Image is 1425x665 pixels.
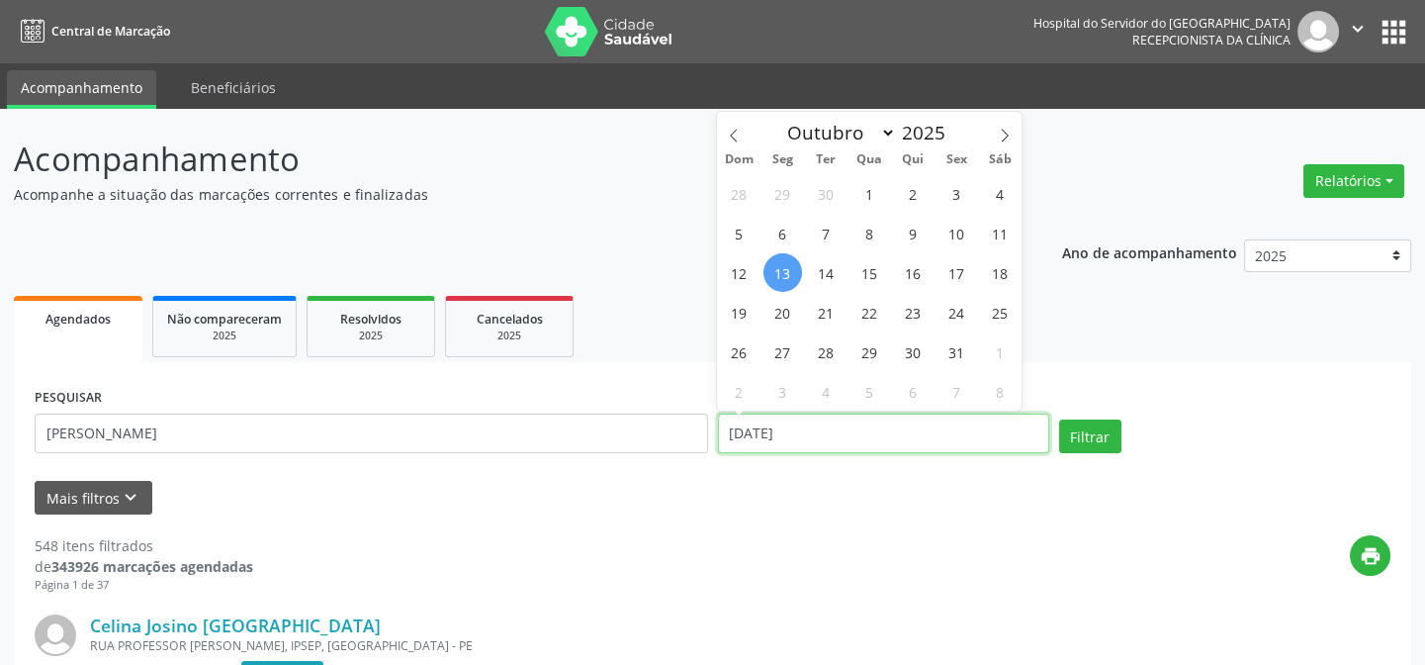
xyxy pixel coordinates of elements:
[760,153,804,166] span: Seg
[51,23,170,40] span: Central de Marcação
[35,535,253,556] div: 548 itens filtrados
[894,214,933,252] span: Outubro 9, 2025
[894,253,933,292] span: Outubro 16, 2025
[35,615,76,656] img: img
[14,135,992,184] p: Acompanhamento
[850,253,889,292] span: Outubro 15, 2025
[937,372,976,411] span: Novembro 7, 2025
[718,414,1049,453] input: Selecione um intervalo
[1347,18,1369,40] i: 
[981,253,1020,292] span: Outubro 18, 2025
[763,253,802,292] span: Outubro 13, 2025
[850,174,889,213] span: Outubro 1, 2025
[340,311,401,328] span: Resolvidos
[850,332,889,371] span: Outubro 29, 2025
[807,174,846,213] span: Setembro 30, 2025
[937,332,976,371] span: Outubro 31, 2025
[763,372,802,411] span: Novembro 3, 2025
[14,184,992,205] p: Acompanhe a situação das marcações correntes e finalizadas
[1297,11,1339,52] img: img
[807,293,846,332] span: Outubro 21, 2025
[894,372,933,411] span: Novembro 6, 2025
[35,556,253,577] div: de
[35,577,253,594] div: Página 1 de 37
[1062,239,1237,264] p: Ano de acompanhamento
[937,253,976,292] span: Outubro 17, 2025
[981,174,1020,213] span: Outubro 4, 2025
[720,253,758,292] span: Outubro 12, 2025
[1377,15,1411,49] button: apps
[763,214,802,252] span: Outubro 6, 2025
[978,153,1022,166] span: Sáb
[807,214,846,252] span: Outubro 7, 2025
[35,481,152,516] button: Mais filtroskeyboard_arrow_down
[807,372,846,411] span: Novembro 4, 2025
[850,293,889,332] span: Outubro 22, 2025
[981,293,1020,332] span: Outubro 25, 2025
[167,329,282,343] div: 2025
[477,311,543,328] span: Cancelados
[763,174,802,213] span: Setembro 29, 2025
[778,119,897,146] select: Month
[807,332,846,371] span: Outubro 28, 2025
[894,174,933,213] span: Outubro 2, 2025
[935,153,978,166] span: Sex
[1132,32,1291,48] span: Recepcionista da clínica
[460,329,559,343] div: 2025
[891,153,935,166] span: Qui
[896,120,961,145] input: Year
[720,293,758,332] span: Outubro 19, 2025
[894,293,933,332] span: Outubro 23, 2025
[14,15,170,47] a: Central de Marcação
[321,329,420,343] div: 2025
[90,637,1094,654] div: RUA PROFESSOR [PERSON_NAME], IPSEP, [GEOGRAPHIC_DATA] - PE
[1360,545,1381,567] i: print
[167,311,282,328] span: Não compareceram
[981,214,1020,252] span: Outubro 11, 2025
[1350,535,1390,576] button: print
[894,332,933,371] span: Outubro 30, 2025
[1033,15,1291,32] div: Hospital do Servidor do [GEOGRAPHIC_DATA]
[35,414,708,453] input: Nome, código do beneficiário ou CPF
[7,70,156,109] a: Acompanhamento
[807,253,846,292] span: Outubro 14, 2025
[720,332,758,371] span: Outubro 26, 2025
[120,487,141,509] i: keyboard_arrow_down
[720,372,758,411] span: Novembro 2, 2025
[51,557,253,576] strong: 343926 marcações agendadas
[763,332,802,371] span: Outubro 27, 2025
[717,153,760,166] span: Dom
[763,293,802,332] span: Outubro 20, 2025
[1303,164,1404,198] button: Relatórios
[35,383,102,414] label: PESQUISAR
[1059,420,1121,453] button: Filtrar
[937,174,976,213] span: Outubro 3, 2025
[804,153,847,166] span: Ter
[850,214,889,252] span: Outubro 8, 2025
[937,214,976,252] span: Outubro 10, 2025
[850,372,889,411] span: Novembro 5, 2025
[720,214,758,252] span: Outubro 5, 2025
[1339,11,1377,52] button: 
[981,332,1020,371] span: Novembro 1, 2025
[177,70,290,105] a: Beneficiários
[720,174,758,213] span: Setembro 28, 2025
[45,311,111,328] span: Agendados
[847,153,891,166] span: Qua
[937,293,976,332] span: Outubro 24, 2025
[90,615,381,636] a: Celina Josino [GEOGRAPHIC_DATA]
[981,372,1020,411] span: Novembro 8, 2025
